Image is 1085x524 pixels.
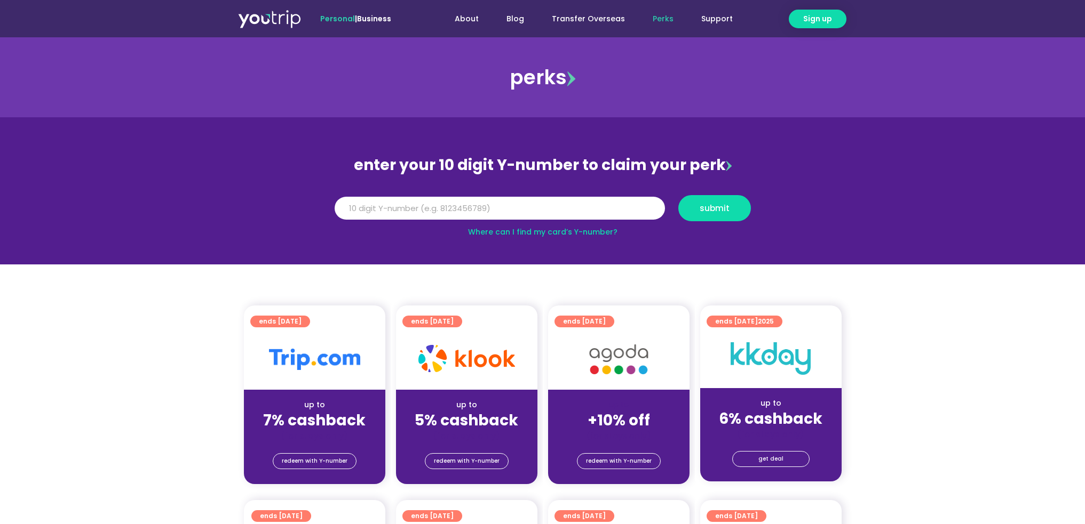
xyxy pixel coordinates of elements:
[252,399,377,410] div: up to
[555,316,614,327] a: ends [DATE]
[700,204,730,212] span: submit
[709,429,833,440] div: (for stays only)
[715,316,774,327] span: ends [DATE]
[555,510,614,522] a: ends [DATE]
[588,410,650,431] strong: +10% off
[405,430,529,441] div: (for stays only)
[402,510,462,522] a: ends [DATE]
[732,451,810,467] a: get deal
[538,9,639,29] a: Transfer Overseas
[335,195,751,229] form: Y Number
[719,408,822,429] strong: 6% cashback
[678,195,751,221] button: submit
[586,454,652,469] span: redeem with Y-number
[639,9,687,29] a: Perks
[468,227,617,237] a: Where can I find my card’s Y-number?
[441,9,493,29] a: About
[411,316,454,327] span: ends [DATE]
[493,9,538,29] a: Blog
[563,510,606,522] span: ends [DATE]
[789,10,846,28] a: Sign up
[357,13,391,24] a: Business
[715,510,758,522] span: ends [DATE]
[329,151,756,179] div: enter your 10 digit Y-number to claim your perk
[758,452,783,466] span: get deal
[609,399,629,410] span: up to
[420,9,747,29] nav: Menu
[405,399,529,410] div: up to
[250,316,310,327] a: ends [DATE]
[260,510,303,522] span: ends [DATE]
[557,430,681,441] div: (for stays only)
[320,13,355,24] span: Personal
[335,197,665,220] input: 10 digit Y-number (e.g. 8123456789)
[687,9,747,29] a: Support
[273,453,357,469] a: redeem with Y-number
[259,316,302,327] span: ends [DATE]
[282,454,347,469] span: redeem with Y-number
[707,316,782,327] a: ends [DATE]2025
[425,453,509,469] a: redeem with Y-number
[252,430,377,441] div: (for stays only)
[758,317,774,326] span: 2025
[320,13,391,24] span: |
[411,510,454,522] span: ends [DATE]
[251,510,311,522] a: ends [DATE]
[402,316,462,327] a: ends [DATE]
[415,410,518,431] strong: 5% cashback
[577,453,661,469] a: redeem with Y-number
[707,510,766,522] a: ends [DATE]
[434,454,500,469] span: redeem with Y-number
[263,410,366,431] strong: 7% cashback
[563,316,606,327] span: ends [DATE]
[709,398,833,409] div: up to
[803,13,832,25] span: Sign up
